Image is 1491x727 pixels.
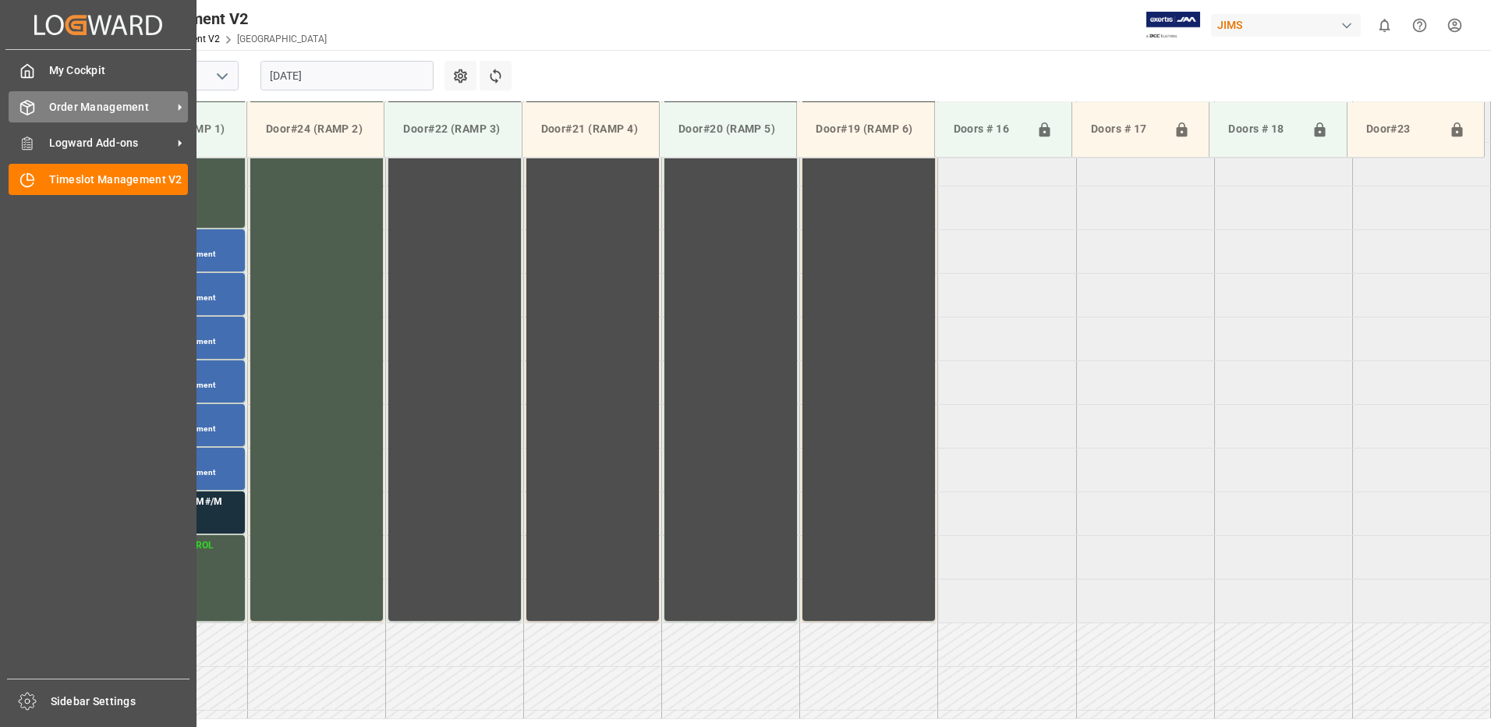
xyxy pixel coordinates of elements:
button: Help Center [1402,8,1437,43]
div: Doors # 18 [1222,115,1305,144]
span: My Cockpit [49,62,189,79]
button: open menu [210,64,233,88]
a: Timeslot Management V2 [9,164,188,194]
button: JIMS [1211,10,1367,40]
div: Door#21 (RAMP 4) [535,115,646,144]
div: JAM DOCK VOLUME CONTROL [671,101,791,117]
img: Exertis%20JAM%20-%20Email%20Logo.jpg_1722504956.jpg [1146,12,1200,39]
div: Doors # 16 [947,115,1030,144]
div: JAM DOCK VOLUME CONTROL [395,101,515,117]
div: Timeslot Management V2 [68,7,327,30]
div: JIMS [1211,14,1361,37]
div: JAM DOCK VOLUME CONTROL [809,101,929,117]
div: Door#20 (RAMP 5) [672,115,784,144]
span: Timeslot Management V2 [49,172,189,188]
div: Door#19 (RAMP 6) [809,115,921,144]
input: DD.MM.YYYY [260,61,434,90]
span: Order Management [49,99,172,115]
button: show 0 new notifications [1367,8,1402,43]
a: My Cockpit [9,55,188,86]
span: Logward Add-ons [49,135,172,151]
div: JAM DOCK CONTROL [257,101,377,117]
div: Doors # 17 [1085,115,1167,144]
span: Sidebar Settings [51,693,190,710]
div: JAM DOCK VOLUME CONTROL [533,101,653,117]
div: Door#23 [1360,115,1443,144]
div: Door#24 (RAMP 2) [260,115,371,144]
div: Door#22 (RAMP 3) [397,115,508,144]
